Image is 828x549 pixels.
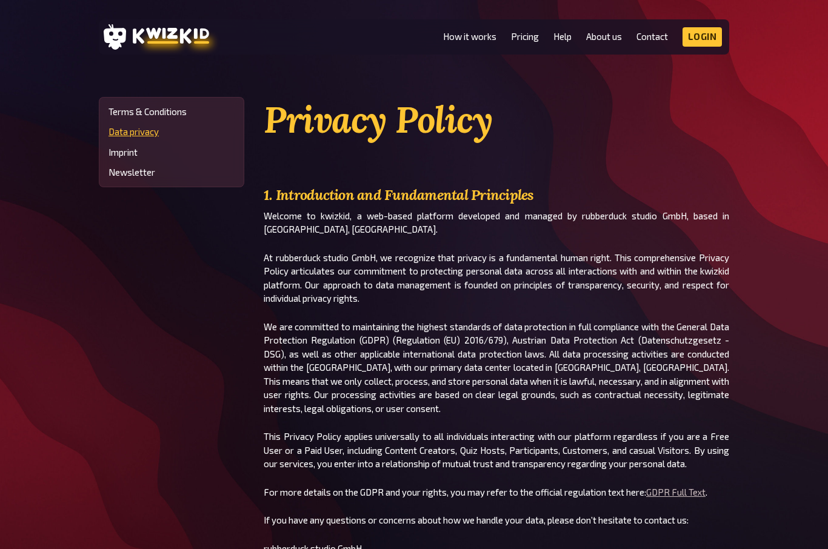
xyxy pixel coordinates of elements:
a: Pricing [511,32,539,42]
a: Data privacy [109,127,235,137]
a: Terms & Conditions [109,107,235,117]
a: Newsletter [109,167,235,178]
p: At rubberduck studio GmbH, we recognize that privacy is a fundamental human right. This comprehen... [264,251,729,305]
h1: Privacy Policy [264,97,729,142]
a: GDPR Full Text [646,487,706,497]
a: About us [586,32,622,42]
a: Login [683,27,723,47]
a: Imprint [109,147,235,158]
a: Contact [636,32,668,42]
p: This Privacy Policy applies universally to all individuals interacting with our platform regardle... [264,430,729,471]
a: How it works [443,32,496,42]
p: Welcome to kwizkid, a web-based platform developed and managed by rubberduck studio GmbH, based i... [264,209,729,236]
p: If you have any questions or concerns about how we handle your data, please don’t hesitate to con... [264,513,729,527]
a: Help [553,32,572,42]
h2: 1. Introduction and Fundamental Principles [264,181,729,209]
p: We are committed to maintaining the highest standards of data protection in full compliance with ... [264,320,729,416]
p: For more details on the GDPR and your rights, you may refer to the official regulation text here: . [264,485,729,499]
